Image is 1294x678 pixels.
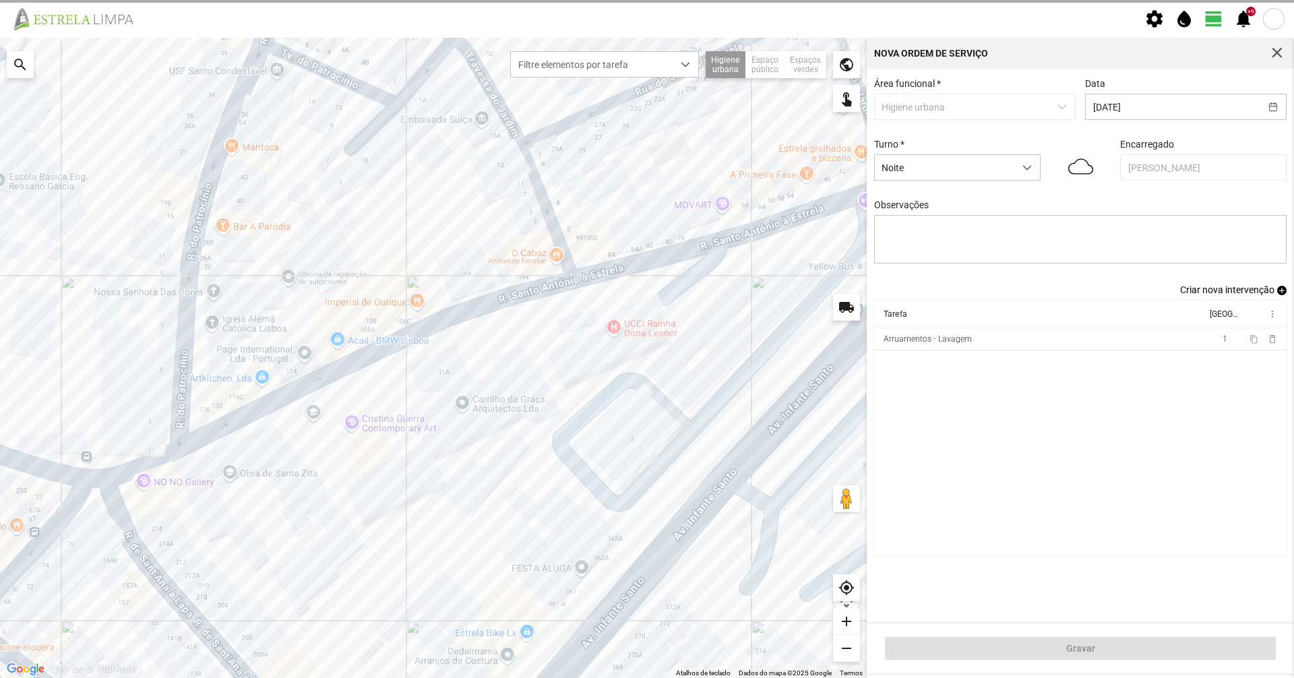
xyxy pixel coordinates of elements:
[739,669,832,677] span: Dados do mapa ©2025 Google
[1277,286,1287,295] span: add
[1209,309,1237,319] div: [GEOGRAPHIC_DATA]
[3,660,48,678] img: Google
[874,199,929,210] label: Observações
[874,139,904,150] label: Turno *
[1144,9,1165,29] span: settings
[1068,152,1093,181] img: 04n.svg
[3,660,48,678] a: Abrir esta área no Google Maps (abre uma nova janela)
[9,7,148,31] img: file
[1085,78,1105,89] label: Data
[746,51,784,78] div: Espaço público
[833,485,860,512] button: Arraste o Pegman para o mapa para abrir o Street View
[1266,334,1277,344] span: delete_outline
[884,334,972,344] div: Arruamentos - Lavagem
[706,51,746,78] div: Higiene urbana
[874,78,941,89] label: Área funcional *
[673,52,699,77] div: dropdown trigger
[885,637,1276,660] button: Gravar
[1233,9,1254,29] span: notifications
[1174,9,1194,29] span: water_drop
[1246,7,1256,16] div: +9
[511,52,673,77] span: Filtre elementos por tarefa
[833,635,860,662] div: remove
[1266,309,1277,319] span: more_vert
[833,294,860,321] div: local_shipping
[833,51,860,78] div: public
[840,669,863,677] a: Termos
[1120,139,1174,150] label: Encarregado
[1180,284,1274,295] span: Criar nova intervenção
[1204,9,1224,29] span: view_day
[1249,334,1260,344] button: content_copy
[1014,155,1040,180] div: dropdown trigger
[833,574,860,601] div: my_location
[7,51,34,78] div: search
[1223,334,1227,344] span: 1
[892,643,1269,654] span: Gravar
[1249,335,1258,344] span: content_copy
[874,49,988,58] div: Nova Ordem de Serviço
[833,608,860,635] div: add
[833,85,860,112] div: touch_app
[875,155,1014,180] span: Noite
[784,51,826,78] div: Espaços verdes
[884,309,907,319] div: Tarefa
[676,669,731,678] button: Atalhos de teclado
